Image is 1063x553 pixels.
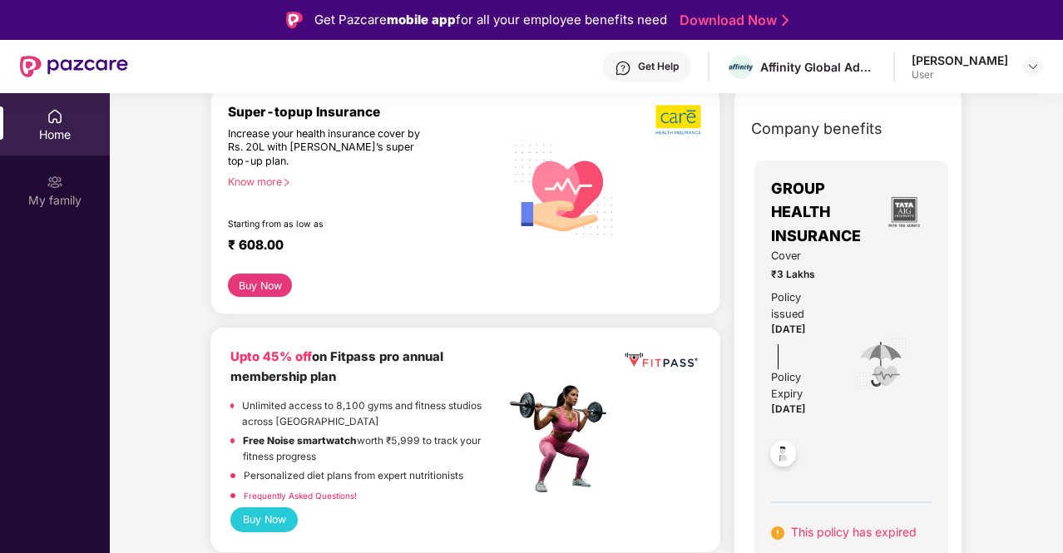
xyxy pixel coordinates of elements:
[763,436,803,476] img: svg+xml;base64,PHN2ZyB4bWxucz0iaHR0cDovL3d3dy53My5vcmcvMjAwMC9zdmciIHdpZHRoPSI0OC45NDMiIGhlaWdodD...
[771,369,832,402] div: Policy Expiry
[782,12,789,29] img: Stroke
[771,177,877,248] span: GROUP HEALTH INSURANCE
[655,104,703,136] img: b5dec4f62d2307b9de63beb79f102df3.png
[638,60,679,73] div: Get Help
[244,491,357,501] a: Frequently Asked Questions!
[751,117,883,141] span: Company benefits
[47,174,63,190] img: svg+xml;base64,PHN2ZyB3aWR0aD0iMjAiIGhlaWdodD0iMjAiIHZpZXdCb3g9IjAgMCAyMCAyMCIgZmlsbD0ibm9uZSIgeG...
[228,237,488,257] div: ₹ 608.00
[243,433,505,464] p: worth ₹5,999 to track your fitness progress
[680,12,784,29] a: Download Now
[615,60,631,77] img: svg+xml;base64,PHN2ZyBpZD0iSGVscC0zMngzMiIgeG1sbnM9Imh0dHA6Ly93d3cudzMub3JnLzIwMDAvc3ZnIiB3aWR0aD...
[314,10,667,30] div: Get Pazcare for all your employee benefits need
[912,52,1008,68] div: [PERSON_NAME]
[791,525,917,539] span: This policy has expired
[228,274,292,297] button: Buy Now
[282,178,291,187] span: right
[505,128,624,249] img: svg+xml;base64,PHN2ZyB4bWxucz0iaHR0cDovL3d3dy53My5vcmcvMjAwMC9zdmciIHhtbG5zOnhsaW5rPSJodHRwOi8vd3...
[244,468,463,484] p: Personalized diet plans from expert nutritionists
[242,398,505,429] p: Unlimited access to 8,100 gyms and fitness studios across [GEOGRAPHIC_DATA]
[771,323,806,335] span: [DATE]
[286,12,303,28] img: Logo
[771,403,806,415] span: [DATE]
[243,435,357,447] strong: Free Noise smartwatch
[505,381,621,497] img: fpp.png
[760,59,877,75] div: Affinity Global Advertising Private Limited
[1026,60,1040,73] img: svg+xml;base64,PHN2ZyBpZD0iRHJvcGRvd24tMzJ4MzIiIHhtbG5zPSJodHRwOi8vd3d3LnczLm9yZy8yMDAwL3N2ZyIgd2...
[771,289,832,323] div: Policy issued
[771,248,832,264] span: Cover
[729,64,753,71] img: affinity.png
[771,526,784,540] img: svg+xml;base64,PHN2ZyB4bWxucz0iaHR0cDovL3d3dy53My5vcmcvMjAwMC9zdmciIHdpZHRoPSIxNiIgaGVpZ2h0PSIxNi...
[20,56,128,77] img: New Pazcare Logo
[771,267,832,283] span: ₹3 Lakhs
[387,12,456,27] strong: mobile app
[228,127,433,169] div: Increase your health insurance cover by Rs. 20L with [PERSON_NAME]’s super top-up plan.
[882,190,927,235] img: insurerLogo
[228,219,434,230] div: Starting from as low as
[854,337,908,392] img: icon
[47,108,63,125] img: svg+xml;base64,PHN2ZyBpZD0iSG9tZSIgeG1sbnM9Imh0dHA6Ly93d3cudzMub3JnLzIwMDAvc3ZnIiB3aWR0aD0iMjAiIG...
[230,349,443,383] b: on Fitpass pro annual membership plan
[230,349,312,364] b: Upto 45% off
[622,348,700,372] img: fppp.png
[228,104,505,120] div: Super-topup Insurance
[230,507,298,531] button: Buy Now
[912,68,1008,81] div: User
[228,175,495,187] div: Know more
